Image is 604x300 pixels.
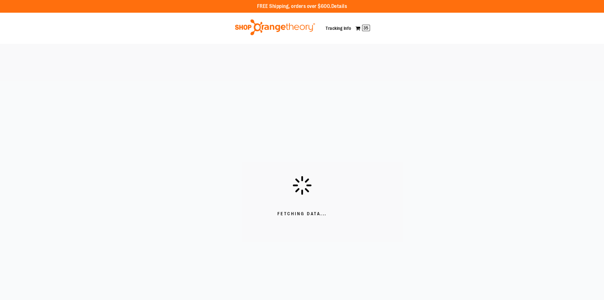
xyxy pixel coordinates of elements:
span: Fetching Data... [277,211,327,217]
a: Details [331,3,347,9]
p: FREE Shipping, orders over $600. [257,3,347,10]
a: Tracking Info [326,26,351,31]
span: 35 [362,25,370,31]
img: Shop Orangetheory [234,19,316,35]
